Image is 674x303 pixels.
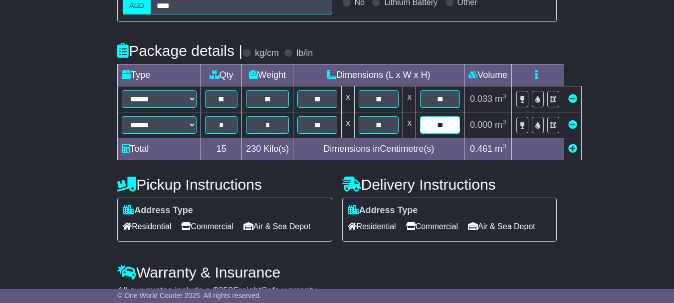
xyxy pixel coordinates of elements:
[201,64,242,86] td: Qty
[470,94,492,104] span: 0.033
[242,64,293,86] td: Weight
[243,219,311,234] span: Air & Sea Depot
[342,86,355,112] td: x
[342,112,355,138] td: x
[293,64,464,86] td: Dimensions (L x W x H)
[348,205,418,216] label: Address Type
[495,94,506,104] span: m
[181,219,233,234] span: Commercial
[123,219,171,234] span: Residential
[464,64,512,86] td: Volume
[406,219,458,234] span: Commercial
[255,48,279,59] label: kg/cm
[502,118,506,126] sup: 3
[117,292,261,300] span: © One World Courier 2025. All rights reserved.
[118,138,201,160] td: Total
[495,120,506,130] span: m
[568,120,577,130] a: Remove this item
[403,86,416,112] td: x
[568,144,577,154] a: Add new item
[470,144,492,154] span: 0.461
[117,176,332,193] h4: Pickup Instructions
[470,120,492,130] span: 0.000
[502,92,506,100] sup: 3
[242,138,293,160] td: Kilo(s)
[342,176,557,193] h4: Delivery Instructions
[117,286,557,297] div: All our quotes include a $ FreightSafe warranty.
[218,286,233,296] span: 250
[246,144,261,154] span: 230
[348,219,396,234] span: Residential
[468,219,535,234] span: Air & Sea Depot
[117,264,557,281] h4: Warranty & Insurance
[123,205,193,216] label: Address Type
[502,142,506,150] sup: 3
[403,112,416,138] td: x
[118,64,201,86] td: Type
[495,144,506,154] span: m
[568,94,577,104] a: Remove this item
[201,138,242,160] td: 15
[293,138,464,160] td: Dimensions in Centimetre(s)
[117,42,242,59] h4: Package details |
[296,48,313,59] label: lb/in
